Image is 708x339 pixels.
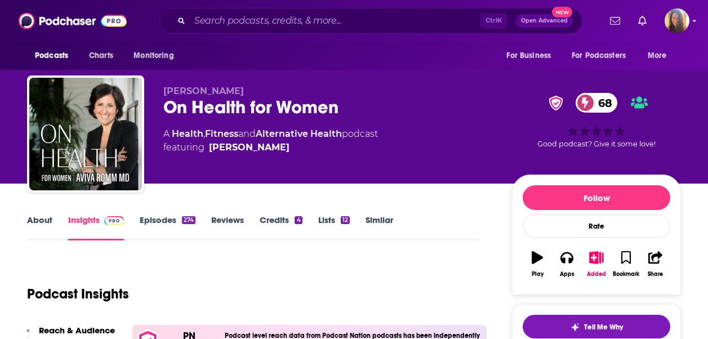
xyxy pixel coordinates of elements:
[576,93,618,113] a: 68
[584,323,623,332] span: Tell Me Why
[238,128,256,139] span: and
[560,271,575,278] div: Apps
[318,215,350,240] a: Lists12
[39,325,115,336] p: Reach & Audience
[648,48,667,64] span: More
[133,48,173,64] span: Monitoring
[82,45,120,66] a: Charts
[209,141,290,154] a: Aviva Romm
[665,8,689,33] img: User Profile
[140,215,195,240] a: Episodes274
[163,127,378,154] div: A podcast
[29,78,142,190] img: On Health for Women
[648,271,663,278] div: Share
[516,14,573,28] button: Open AdvancedNew
[341,216,350,224] div: 12
[498,45,565,66] button: open menu
[89,48,113,64] span: Charts
[641,244,670,284] button: Share
[506,48,551,64] span: For Business
[665,8,689,33] span: Logged in as AHartman333
[532,271,544,278] div: Play
[605,11,625,30] a: Show notifications dropdown
[203,128,205,139] span: ,
[582,244,611,284] button: Added
[613,271,639,278] div: Bookmark
[634,11,651,30] a: Show notifications dropdown
[27,45,83,66] button: open menu
[545,96,567,110] img: verified Badge
[19,10,127,32] img: Podchaser - Follow, Share and Rate Podcasts
[205,128,238,139] a: Fitness
[366,215,393,240] a: Similar
[552,244,581,284] button: Apps
[564,45,642,66] button: open menu
[163,141,378,154] span: featuring
[523,315,670,338] button: tell me why sparkleTell Me Why
[163,86,244,96] span: [PERSON_NAME]
[611,244,640,284] button: Bookmark
[159,8,582,34] div: Search podcasts, credits, & more...
[172,128,203,139] a: Health
[523,185,670,210] button: Follow
[190,12,480,30] input: Search podcasts, credits, & more...
[640,45,681,66] button: open menu
[126,45,188,66] button: open menu
[523,215,670,238] div: Rate
[523,244,552,284] button: Play
[512,86,681,155] div: verified Badge68Good podcast? Give it some love!
[27,286,129,302] h1: Podcast Insights
[572,48,626,64] span: For Podcasters
[256,128,342,139] a: Alternative Health
[571,323,580,332] img: tell me why sparkle
[182,216,195,224] div: 274
[211,215,244,240] a: Reviews
[260,215,302,240] a: Credits4
[35,48,68,64] span: Podcasts
[521,18,568,24] span: Open Advanced
[104,216,124,225] img: Podchaser Pro
[295,216,302,224] div: 4
[68,215,124,240] a: InsightsPodchaser Pro
[665,8,689,33] button: Show profile menu
[27,215,52,240] a: About
[480,14,507,28] span: Ctrl K
[587,271,606,278] div: Added
[537,140,656,148] span: Good podcast? Give it some love!
[552,7,572,17] span: New
[587,93,618,113] span: 68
